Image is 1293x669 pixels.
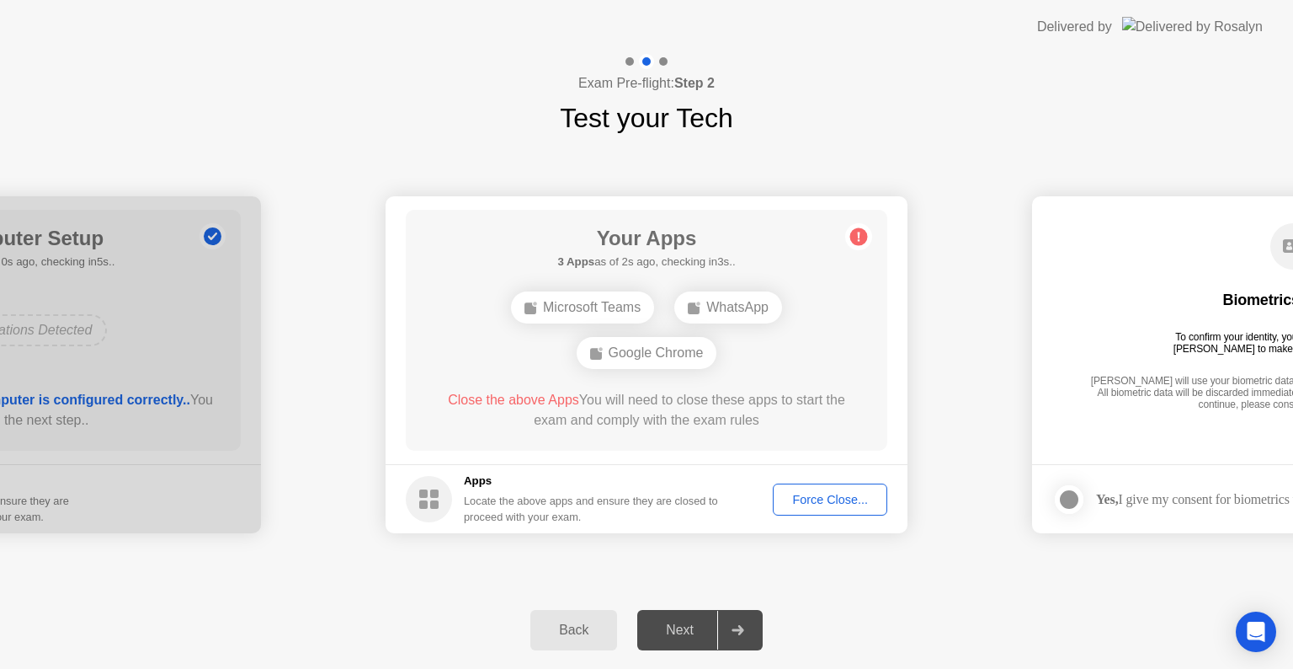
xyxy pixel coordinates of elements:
[464,473,719,490] h5: Apps
[577,337,717,369] div: Google Chrome
[557,223,735,254] h1: Your Apps
[578,73,715,94] h4: Exam Pre-flight:
[448,393,579,407] span: Close the above Apps
[1096,492,1118,506] strong: Yes,
[674,76,715,90] b: Step 2
[430,390,864,431] div: You will need to close these apps to start the exam and comply with the exam rules
[779,493,881,506] div: Force Close...
[557,255,594,268] b: 3 Apps
[674,292,782,324] div: WhatsApp
[511,292,654,324] div: Microsoft Teams
[1037,17,1112,37] div: Delivered by
[464,493,719,525] div: Locate the above apps and ensure they are closed to proceed with your exam.
[773,484,887,516] button: Force Close...
[560,98,733,138] h1: Test your Tech
[535,623,612,638] div: Back
[557,254,735,270] h5: as of 2s ago, checking in3s..
[1236,612,1276,652] div: Open Intercom Messenger
[642,623,717,638] div: Next
[530,610,617,650] button: Back
[637,610,763,650] button: Next
[1122,17,1263,36] img: Delivered by Rosalyn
